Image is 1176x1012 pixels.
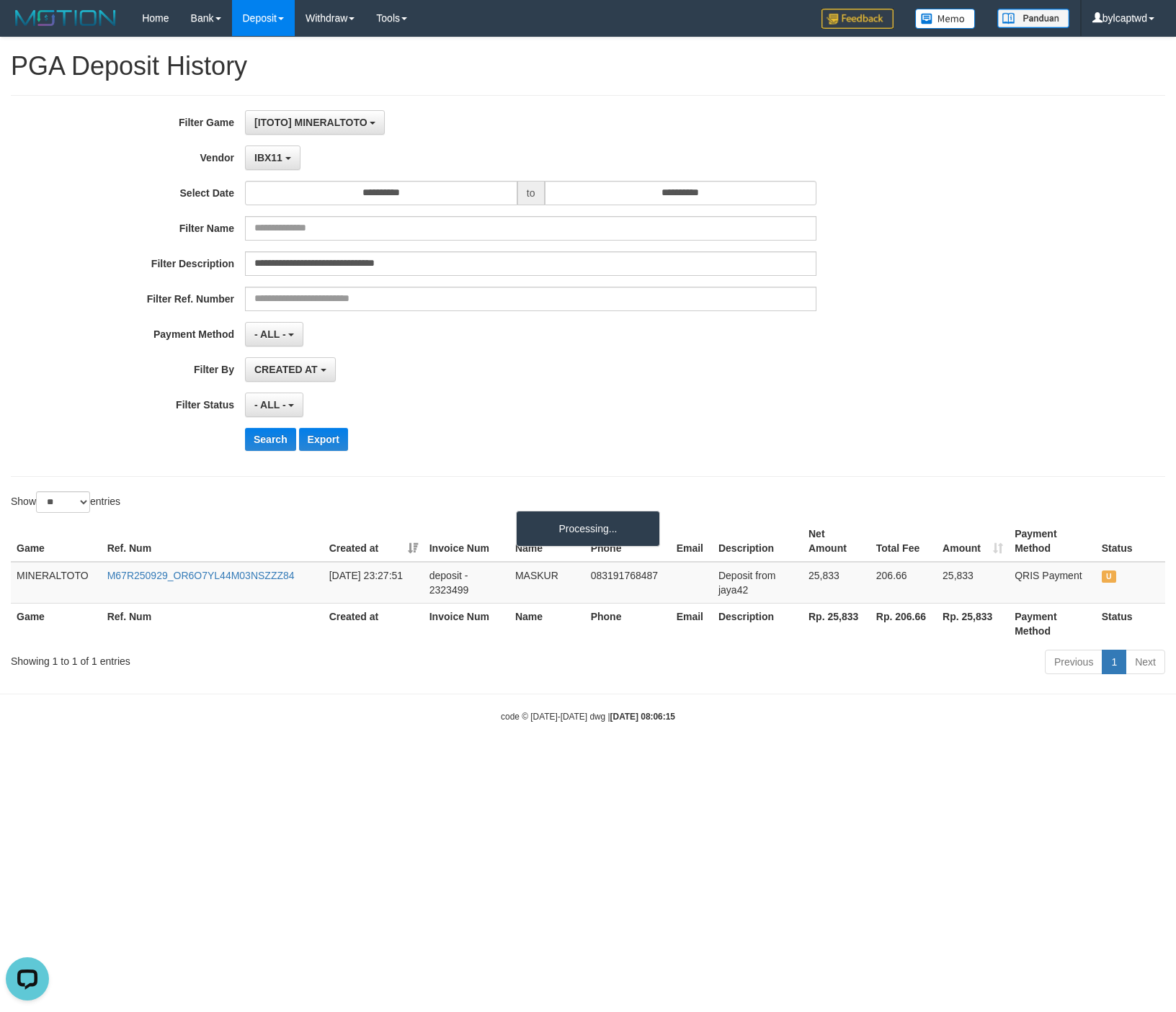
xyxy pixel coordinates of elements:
[299,428,348,451] button: Export
[102,521,324,562] th: Ref. Num
[870,521,937,562] th: Total Fee
[509,521,585,562] th: Name
[509,603,585,644] th: Name
[915,9,976,29] img: Button%20Memo.svg
[713,562,803,604] td: Deposit from jaya42
[1126,650,1165,674] a: Next
[870,562,937,604] td: 206.66
[245,145,300,170] button: IBX11
[11,521,102,562] th: Game
[713,603,803,644] th: Description
[324,562,424,604] td: [DATE] 23:27:51
[102,603,324,644] th: Ref. Num
[424,521,509,562] th: Invoice Num
[937,521,1009,562] th: Amount: activate to sort column ascending
[254,399,286,411] span: - ALL -
[1096,603,1165,644] th: Status
[424,603,509,644] th: Invoice Num
[1045,650,1102,674] a: Previous
[11,562,102,604] td: MINERALTOTO
[254,364,318,375] span: CREATED AT
[1096,521,1165,562] th: Status
[107,570,295,581] a: M67R250929_OR6O7YL44M03NSZZZ84
[870,603,937,644] th: Rp. 206.66
[254,117,367,128] span: [ITOTO] MINERALTOTO
[671,521,713,562] th: Email
[11,7,120,29] img: MOTION_logo.png
[324,603,424,644] th: Created at
[501,712,675,722] small: code © [DATE]-[DATE] dwg |
[821,9,894,29] img: Feedback.jpg
[803,562,870,604] td: 25,833
[1009,603,1096,644] th: Payment Method
[11,491,120,513] label: Show entries
[254,152,282,164] span: IBX11
[245,322,303,346] button: - ALL -
[245,357,336,382] button: CREATED AT
[803,603,870,644] th: Rp. 25,833
[713,521,803,562] th: Description
[937,562,1009,604] td: 25,833
[517,181,545,205] span: to
[937,603,1009,644] th: Rp. 25,833
[245,393,303,417] button: - ALL -
[1009,562,1096,604] td: QRIS Payment
[245,428,296,451] button: Search
[324,521,424,562] th: Created at: activate to sort column ascending
[610,712,675,722] strong: [DATE] 08:06:15
[509,562,585,604] td: MASKUR
[11,603,102,644] th: Game
[36,491,90,513] select: Showentries
[803,521,870,562] th: Net Amount
[585,603,671,644] th: Phone
[671,603,713,644] th: Email
[997,9,1069,28] img: panduan.png
[11,648,479,668] div: Showing 1 to 1 of 1 entries
[585,562,671,604] td: 083191768487
[516,511,660,547] div: Processing...
[1102,650,1126,674] a: 1
[254,328,286,340] span: - ALL -
[1102,570,1116,583] span: UNPAID
[424,562,509,604] td: deposit - 2323499
[6,6,49,49] button: Open LiveChat chat widget
[11,52,1165,81] h1: PGA Deposit History
[1009,521,1096,562] th: Payment Method
[245,110,385,135] button: [ITOTO] MINERALTOTO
